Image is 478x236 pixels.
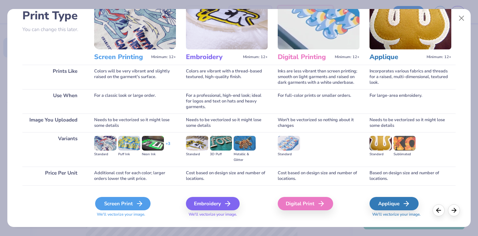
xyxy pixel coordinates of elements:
div: Inks are less vibrant than screen printing; smooth on light garments and raised on dark garments ... [278,65,360,89]
span: Minimum: 12+ [335,55,360,59]
div: Needs to be vectorized so it might lose some details [94,113,176,132]
div: Embroidery [186,197,240,210]
div: Prints Like [22,65,84,89]
h3: Screen Printing [94,53,149,61]
h3: Embroidery [186,53,240,61]
div: Cost based on design size and number of locations. [186,167,268,185]
div: Standard [94,152,116,157]
div: For full-color prints or smaller orders. [278,89,360,113]
div: Standard [278,152,300,157]
img: Neon Ink [142,136,164,151]
h3: Applique [370,53,424,61]
h3: Digital Printing [278,53,332,61]
div: For a classic look or large order. [94,89,176,113]
div: Digital Print [278,197,333,210]
div: Incorporates various fabrics and threads for a raised, multi-dimensional, textured look. [370,65,451,89]
div: Neon Ink [142,152,164,157]
span: We'll vectorize your image. [186,212,268,217]
div: Screen Print [95,197,151,210]
p: You can change this later. [22,27,84,32]
div: Needs to be vectorized so it might lose some details [370,113,451,132]
div: Image You Uploaded [22,113,84,132]
div: Standard [186,152,208,157]
div: Variants [22,132,84,167]
div: Use When [22,89,84,113]
span: Minimum: 12+ [243,55,268,59]
div: Standard [370,152,392,157]
div: For a professional, high-end look; ideal for logos and text on hats and heavy garments. [186,89,268,113]
button: Close [455,12,468,25]
div: Won't be vectorized so nothing about it changes [278,113,360,132]
div: Puff Ink [118,152,140,157]
img: 3D Puff [210,136,232,151]
img: Puff Ink [118,136,140,151]
span: We'll vectorize your image. [94,212,176,217]
span: Minimum: 12+ [151,55,176,59]
div: Needs to be vectorized so it might lose some details [186,113,268,132]
div: + 3 [166,141,170,152]
img: Metallic & Glitter [234,136,256,151]
div: Additional cost for each color; larger orders lower the unit price. [94,167,176,185]
div: Applique [370,197,419,210]
div: Colors will be very vibrant and slightly raised on the garment's surface. [94,65,176,89]
img: Standard [186,136,208,151]
img: Standard [94,136,116,151]
div: 3D Puff [210,152,232,157]
div: Cost based on design size and number of locations. [278,167,360,185]
div: Based on design size and number of locations. [370,167,451,185]
div: Metallic & Glitter [234,152,256,163]
div: Colors are vibrant with a thread-based textured, high-quality finish. [186,65,268,89]
span: Minimum: 12+ [427,55,451,59]
span: We'll vectorize your image. [370,212,451,217]
img: Standard [370,136,392,151]
div: Sublimated [394,152,416,157]
img: Sublimated [394,136,416,151]
div: Price Per Unit [22,167,84,185]
img: Standard [278,136,300,151]
div: For large-area embroidery. [370,89,451,113]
